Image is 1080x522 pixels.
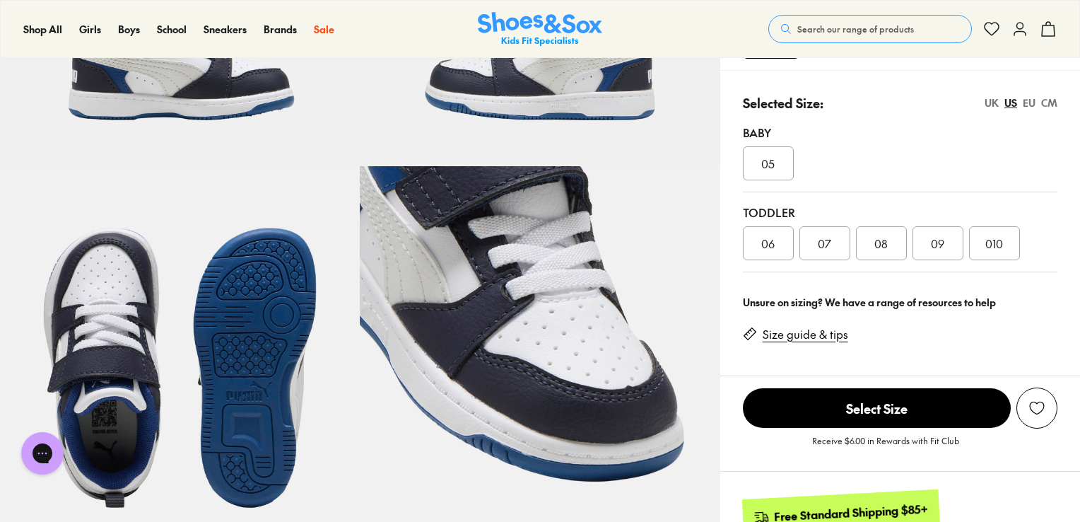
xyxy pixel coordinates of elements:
div: US [1004,95,1017,110]
span: Girls [79,22,101,36]
span: 010 [985,235,1003,252]
a: Sneakers [204,22,247,37]
div: Baby [743,124,1057,141]
span: Shop All [23,22,62,36]
div: Toddler [743,204,1057,221]
div: EU [1023,95,1035,110]
a: Size guide & tips [763,327,848,342]
span: Brands [264,22,297,36]
span: School [157,22,187,36]
span: 06 [761,235,775,252]
span: 07 [818,235,831,252]
a: Shoes & Sox [478,12,602,47]
span: Sale [314,22,334,36]
span: Search our range of products [797,23,914,35]
button: Select Size [743,388,1011,429]
p: Receive $6.00 in Rewards with Fit Club [812,434,959,460]
button: Add to Wishlist [1016,388,1057,429]
a: Brands [264,22,297,37]
span: 08 [874,235,888,252]
span: 05 [761,155,775,172]
a: Sale [314,22,334,37]
a: Girls [79,22,101,37]
iframe: Gorgias live chat messenger [14,427,71,480]
span: Sneakers [204,22,247,36]
p: Selected Size: [743,93,823,112]
div: CM [1041,95,1057,110]
div: UK [985,95,999,110]
a: Boys [118,22,140,37]
span: 09 [931,235,944,252]
img: SNS_Logo_Responsive.svg [478,12,602,47]
a: Shop All [23,22,62,37]
a: School [157,22,187,37]
span: Boys [118,22,140,36]
button: Search our range of products [768,15,972,43]
div: Unsure on sizing? We have a range of resources to help [743,295,1057,310]
span: Select Size [743,388,1011,428]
